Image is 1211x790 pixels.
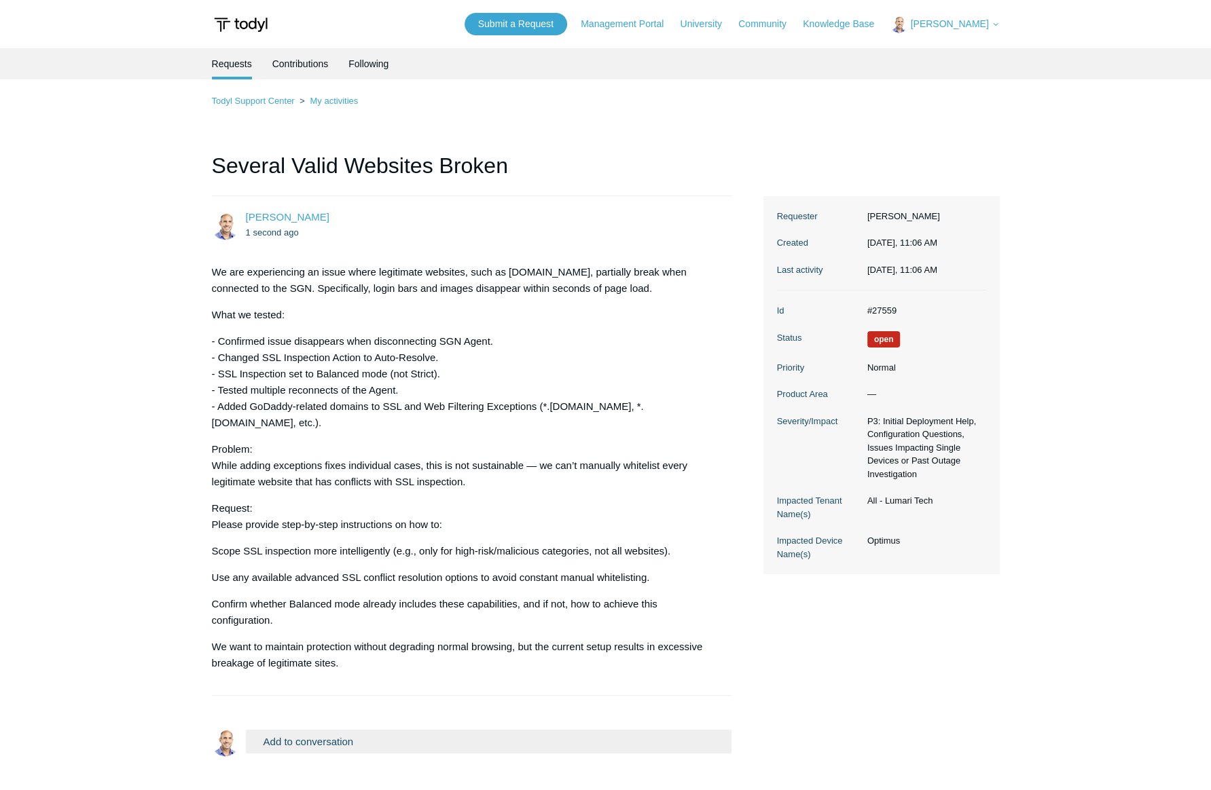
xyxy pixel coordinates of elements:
span: Omar Liendo [246,211,329,223]
a: My activities [310,96,358,106]
a: Community [738,17,800,31]
dt: Created [777,236,861,250]
dt: Requester [777,210,861,223]
p: We want to maintain protection without degrading normal browsing, but the current setup results i... [212,639,719,671]
span: We are working on a response for you [867,331,901,347]
time: 08/20/2025, 11:06 [246,227,299,238]
dd: Normal [861,361,986,375]
dt: Priority [777,361,861,375]
li: Todyl Support Center [212,96,297,106]
dd: [PERSON_NAME] [861,210,986,223]
dd: All - Lumari Tech [861,494,986,508]
p: What we tested: [212,307,719,323]
dt: Status [777,331,861,345]
li: Requests [212,48,252,79]
a: Todyl Support Center [212,96,295,106]
a: Submit a Request [465,13,567,35]
button: Add to conversation [246,730,732,753]
dt: Severity/Impact [777,415,861,428]
dt: Product Area [777,388,861,401]
dt: Impacted Device Name(s) [777,534,861,561]
a: Contributions [272,48,329,79]
a: [PERSON_NAME] [246,211,329,223]
span: [PERSON_NAME] [910,18,988,29]
dd: Optimus [861,534,986,548]
dd: #27559 [861,304,986,318]
dt: Impacted Tenant Name(s) [777,494,861,521]
button: [PERSON_NAME] [890,16,999,33]
li: My activities [297,96,358,106]
dt: Id [777,304,861,318]
time: 08/20/2025, 11:06 [867,238,937,248]
a: Following [348,48,388,79]
p: Request: Please provide step-by-step instructions on how to: [212,500,719,533]
p: - Confirmed issue disappears when disconnecting SGN Agent. - Changed SSL Inspection Action to Aut... [212,333,719,431]
dd: — [861,388,986,401]
h1: Several Valid Websites Broken [212,149,732,196]
img: Todyl Support Center Help Center home page [212,12,270,37]
a: University [680,17,735,31]
p: Confirm whether Balanced mode already includes these capabilities, and if not, how to achieve thi... [212,596,719,628]
a: Knowledge Base [803,17,888,31]
dt: Last activity [777,263,861,277]
time: 08/20/2025, 11:06 [867,265,937,275]
dd: P3: Initial Deployment Help, Configuration Questions, Issues Impacting Single Devices or Past Out... [861,415,986,481]
a: Management Portal [581,17,677,31]
p: Use any available advanced SSL conflict resolution options to avoid constant manual whitelisting. [212,569,719,586]
p: Problem: While adding exceptions fixes individual cases, this is not sustainable — we can’t manua... [212,441,719,490]
p: We are experiencing an issue where legitimate websites, such as [DOMAIN_NAME], partially break wh... [212,264,719,297]
p: Scope SSL inspection more intelligently (e.g., only for high-risk/malicious categories, not all w... [212,543,719,559]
